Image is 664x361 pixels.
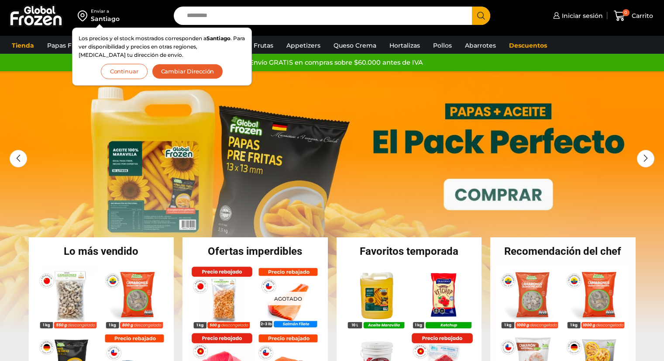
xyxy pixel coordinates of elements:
a: Queso Crema [329,37,381,54]
div: Previous slide [10,150,27,167]
div: Next slide [637,150,654,167]
p: Agotado [268,292,308,305]
div: Santiago [91,14,120,23]
h2: Favoritos temporada [337,246,482,257]
a: 0 Carrito [612,6,655,26]
a: Appetizers [282,37,325,54]
a: Papas Fritas [43,37,89,54]
p: Los precios y el stock mostrados corresponden a . Para ver disponibilidad y precios en otras regi... [79,34,245,59]
a: Abarrotes [461,37,500,54]
button: Search button [472,7,490,25]
a: Descuentos [505,37,551,54]
span: Iniciar sesión [560,11,603,20]
h2: Ofertas imperdibles [182,246,328,257]
a: Iniciar sesión [551,7,603,24]
div: Enviar a [91,8,120,14]
a: Pollos [429,37,456,54]
img: address-field-icon.svg [78,8,91,23]
button: Cambiar Dirección [152,64,224,79]
span: Carrito [630,11,653,20]
span: 0 [623,9,630,16]
h2: Recomendación del chef [490,246,636,257]
a: Tienda [7,37,38,54]
a: Hortalizas [385,37,424,54]
button: Continuar [101,64,148,79]
strong: Santiago [206,35,231,42]
h2: Lo más vendido [29,246,174,257]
